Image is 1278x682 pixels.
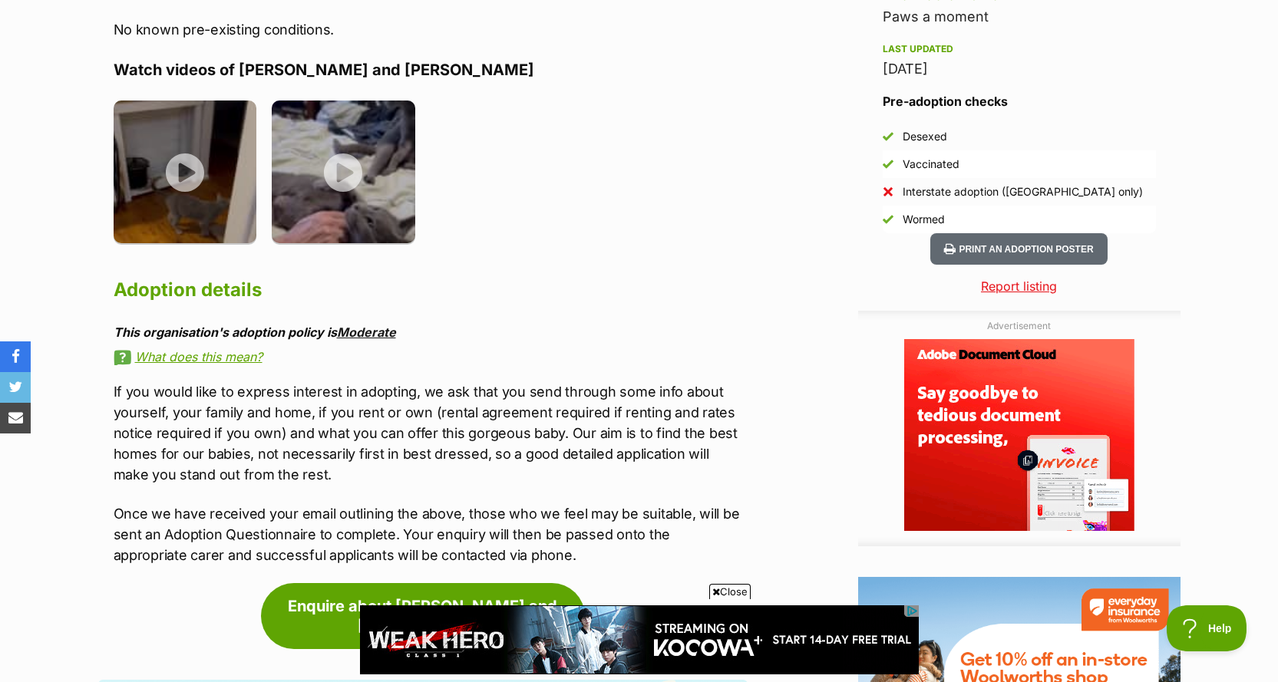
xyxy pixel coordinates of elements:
a: What does this mean? [114,350,748,364]
p: No known pre-existing conditions. [114,19,748,40]
iframe: Advertisement [360,605,919,674]
a: Moderate [337,325,396,340]
a: Report listing [858,277,1181,295]
div: [DATE] [883,58,1156,80]
div: Paws a moment [883,6,1156,28]
p: If you would like to express interest in adopting, we ask that you send through some info about y... [114,381,748,485]
img: No [883,186,893,197]
div: Advertisement [858,311,1181,546]
div: Interstate adoption ([GEOGRAPHIC_DATA] only) [903,184,1143,199]
div: This organisation's adoption policy is [114,325,748,339]
img: Yes [883,159,893,170]
button: Print an adoption poster [930,233,1107,265]
span: Close [709,584,751,599]
img: hfqc0i1v9gzvzeygt02b.jpg [272,100,415,244]
iframe: Advertisement [904,339,1134,531]
img: fk1nqzua2q2zvxwer6gr.jpg [114,100,257,244]
div: Last updated [883,43,1156,55]
div: Vaccinated [903,156,959,172]
h3: Pre-adoption checks [883,92,1156,110]
h4: Watch videos of [PERSON_NAME] and [PERSON_NAME] [114,60,748,80]
div: Desexed [903,129,947,144]
img: Yes [883,214,893,225]
img: Yes [883,131,893,142]
a: Enquire about [PERSON_NAME] and [PERSON_NAME] [261,583,585,649]
p: Once we have received your email outlining the above, those who we feel may be suitable, will be ... [114,503,748,565]
iframe: Help Scout Beacon - Open [1167,605,1247,651]
h2: Adoption details [114,273,748,307]
div: Wormed [903,212,945,227]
